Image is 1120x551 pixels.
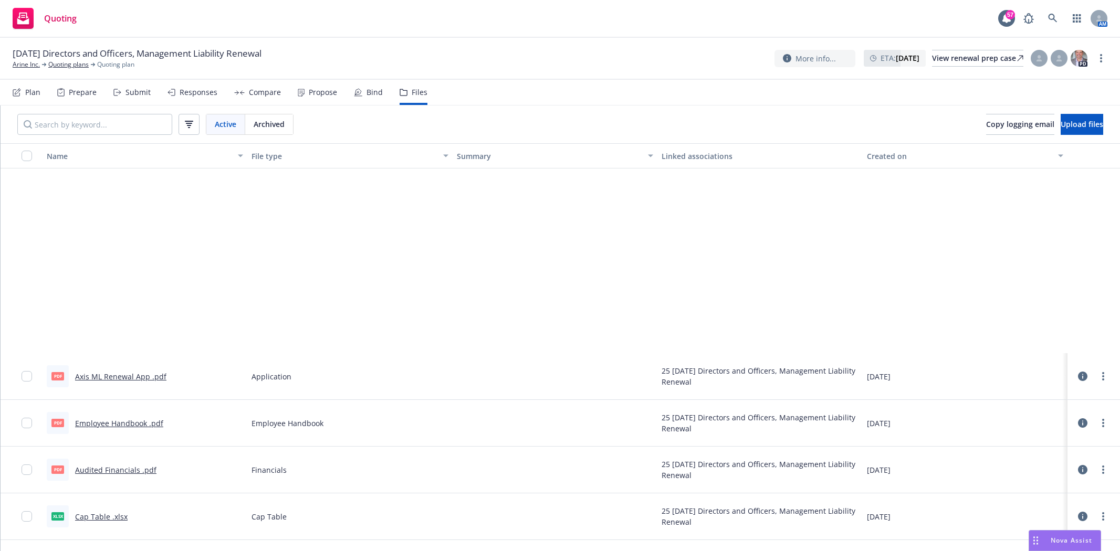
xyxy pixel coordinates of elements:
a: Employee Handbook .pdf [75,418,163,428]
input: Toggle Row Selected [22,418,32,428]
a: Search [1042,8,1063,29]
div: Compare [249,88,281,97]
button: Created on [863,143,1067,168]
span: Application [252,371,291,382]
input: Toggle Row Selected [22,464,32,475]
a: Cap Table .xlsx [75,512,128,522]
div: 25 [DATE] Directors and Officers, Management Liability Renewal [662,365,858,387]
input: Search by keyword... [17,114,172,135]
span: Financials [252,464,287,475]
span: Nova Assist [1051,536,1092,545]
button: Nova Assist [1029,530,1101,551]
a: more [1097,370,1109,383]
span: Employee Handbook [252,418,323,429]
button: Linked associations [657,143,862,168]
div: Created on [867,151,1052,162]
span: pdf [51,419,64,427]
div: Submit [125,88,151,97]
a: more [1095,52,1107,65]
span: ETA : [881,52,919,63]
span: pdf [51,372,64,380]
div: 25 [DATE] Directors and Officers, Management Liability Renewal [662,412,858,434]
button: Copy logging email [986,114,1054,135]
a: Axis ML Renewal App .pdf [75,372,166,382]
div: File type [252,151,436,162]
a: more [1097,510,1109,523]
a: Audited Financials .pdf [75,465,156,475]
div: 25 [DATE] Directors and Officers, Management Liability Renewal [662,459,858,481]
span: [DATE] [867,418,891,429]
span: More info... [795,53,836,64]
a: View renewal prep case [932,50,1023,67]
a: Quoting [8,4,81,33]
span: [DATE] Directors and Officers, Management Liability Renewal [13,47,261,60]
input: Select all [22,151,32,161]
span: [DATE] [867,464,891,475]
span: [DATE] [867,511,891,522]
button: Name [43,143,247,168]
img: photo [1071,50,1087,67]
a: more [1097,417,1109,429]
a: more [1097,463,1109,476]
span: Active [215,119,236,130]
span: Quoting plan [97,60,134,69]
div: Prepare [69,88,97,97]
span: [DATE] [867,371,891,382]
a: Arine Inc. [13,60,40,69]
div: Linked associations [662,151,858,162]
button: Summary [453,143,657,168]
div: Plan [25,88,40,97]
span: Archived [254,119,285,130]
button: Upload files [1061,114,1103,135]
div: Drag to move [1029,531,1042,550]
a: Switch app [1066,8,1087,29]
a: Quoting plans [48,60,89,69]
span: pdf [51,465,64,473]
input: Toggle Row Selected [22,511,32,522]
div: Bind [367,88,383,97]
div: 25 [DATE] Directors and Officers, Management Liability Renewal [662,505,858,527]
div: 57 [1006,10,1015,19]
div: Responses [180,88,217,97]
span: xlsx [51,512,64,520]
strong: [DATE] [896,53,919,63]
button: File type [247,143,452,168]
div: Propose [309,88,337,97]
span: Quoting [44,14,77,23]
div: Files [412,88,427,97]
div: Name [47,151,232,162]
div: Summary [457,151,642,162]
button: More info... [774,50,855,67]
div: View renewal prep case [932,50,1023,66]
input: Toggle Row Selected [22,371,32,382]
a: Report a Bug [1018,8,1039,29]
span: Copy logging email [986,119,1054,129]
span: Cap Table [252,511,287,522]
span: Upload files [1061,119,1103,129]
